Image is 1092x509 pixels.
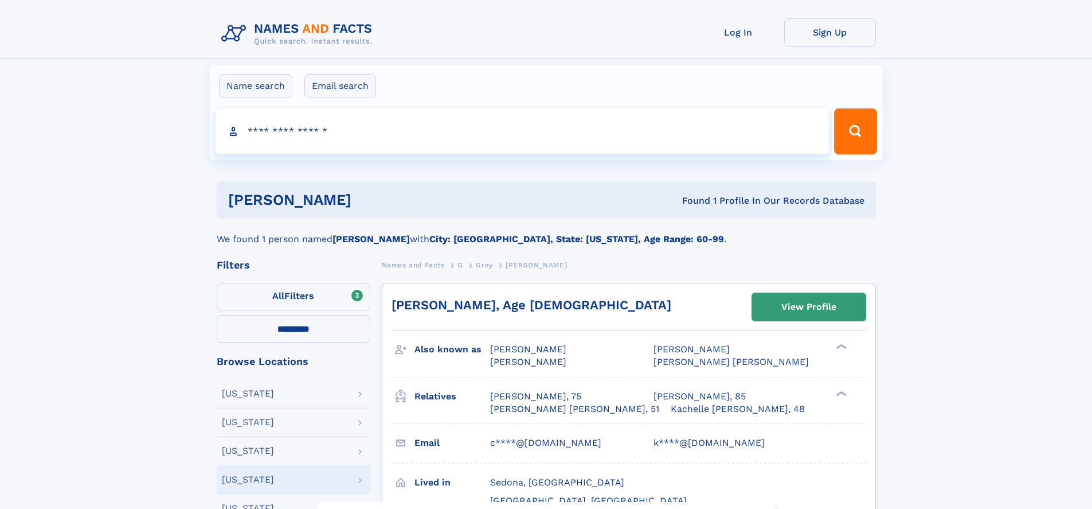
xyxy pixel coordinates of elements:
a: Sign Up [784,18,876,46]
span: [GEOGRAPHIC_DATA], [GEOGRAPHIC_DATA] [490,495,687,506]
b: [PERSON_NAME] [332,234,410,244]
a: Kachelle [PERSON_NAME], 48 [671,403,805,415]
span: [PERSON_NAME] [653,344,730,355]
span: [PERSON_NAME] [490,344,566,355]
h3: Lived in [414,473,490,492]
span: G [457,261,463,269]
a: [PERSON_NAME], 75 [490,390,581,403]
div: ❯ [833,343,847,351]
div: Browse Locations [217,356,370,367]
div: [US_STATE] [222,446,274,456]
h1: [PERSON_NAME] [228,193,517,207]
a: Log In [692,18,784,46]
div: Found 1 Profile In Our Records Database [516,195,864,207]
a: [PERSON_NAME], Age [DEMOGRAPHIC_DATA] [392,298,671,312]
h3: Also known as [414,340,490,359]
input: search input [216,108,829,154]
img: Logo Names and Facts [217,18,382,49]
span: All [272,290,284,301]
span: Sedona, [GEOGRAPHIC_DATA] [490,477,624,488]
label: Filters [217,283,370,310]
div: [US_STATE] [222,389,274,398]
span: [PERSON_NAME] [490,356,566,367]
div: [US_STATE] [222,418,274,427]
span: Grey [476,261,492,269]
a: View Profile [752,293,866,321]
label: Email search [304,74,376,98]
div: View Profile [781,294,836,320]
h3: Email [414,433,490,453]
a: [PERSON_NAME] [PERSON_NAME], 51 [490,403,659,415]
div: Filters [217,260,370,270]
a: [PERSON_NAME], 85 [653,390,746,403]
a: Grey [476,258,492,272]
h3: Relatives [414,387,490,406]
div: ❯ [833,390,847,397]
a: G [457,258,463,272]
button: Search Button [834,108,876,154]
span: [PERSON_NAME] [PERSON_NAME] [653,356,809,367]
b: City: [GEOGRAPHIC_DATA], State: [US_STATE], Age Range: 60-99 [429,234,724,244]
div: [US_STATE] [222,475,274,484]
div: We found 1 person named with . [217,219,876,246]
label: Name search [219,74,292,98]
span: [PERSON_NAME] [506,261,567,269]
a: Names and Facts [382,258,445,272]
